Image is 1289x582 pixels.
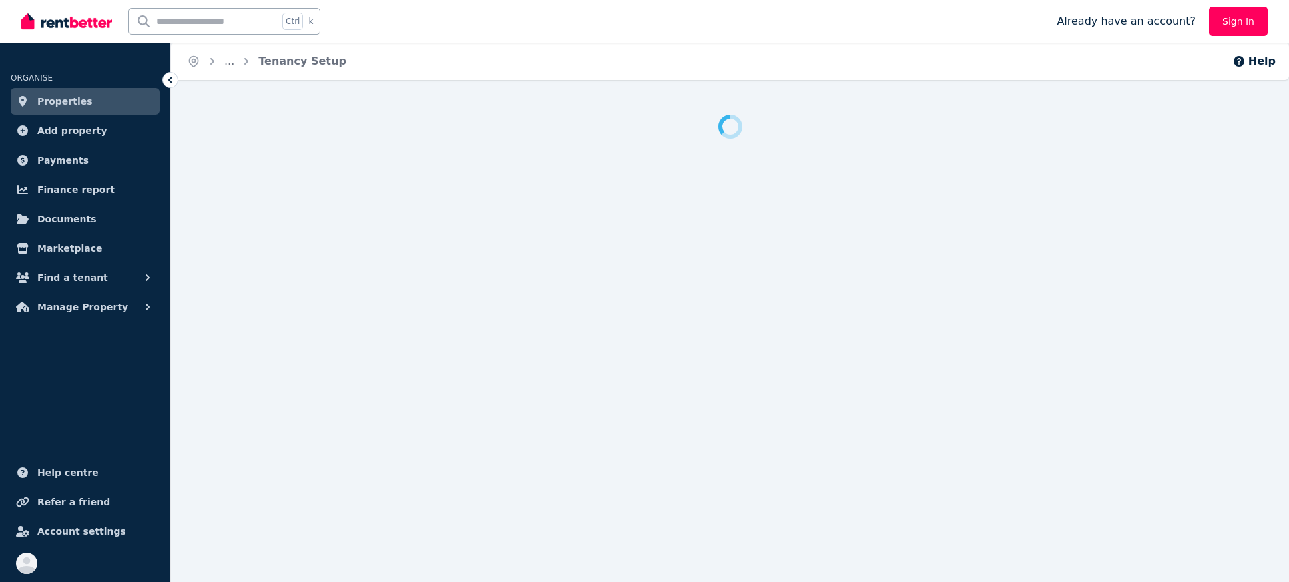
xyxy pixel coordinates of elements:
[11,147,160,174] a: Payments
[11,235,160,262] a: Marketplace
[37,523,126,539] span: Account settings
[37,240,102,256] span: Marketplace
[282,13,303,30] span: Ctrl
[258,53,346,69] span: Tenancy Setup
[11,88,160,115] a: Properties
[37,152,89,168] span: Payments
[37,494,110,510] span: Refer a friend
[11,73,53,83] span: ORGANISE
[37,270,108,286] span: Find a tenant
[11,294,160,320] button: Manage Property
[11,459,160,486] a: Help centre
[1057,13,1196,29] span: Already have an account?
[37,465,99,481] span: Help centre
[21,11,112,31] img: RentBetter
[11,117,160,144] a: Add property
[308,16,313,27] span: k
[37,211,97,227] span: Documents
[11,206,160,232] a: Documents
[37,93,93,109] span: Properties
[224,55,234,67] a: ...
[1209,7,1268,36] a: Sign In
[37,182,115,198] span: Finance report
[11,176,160,203] a: Finance report
[171,43,362,80] nav: Breadcrumb
[1232,53,1276,69] button: Help
[11,518,160,545] a: Account settings
[37,123,107,139] span: Add property
[11,264,160,291] button: Find a tenant
[37,299,128,315] span: Manage Property
[11,489,160,515] a: Refer a friend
